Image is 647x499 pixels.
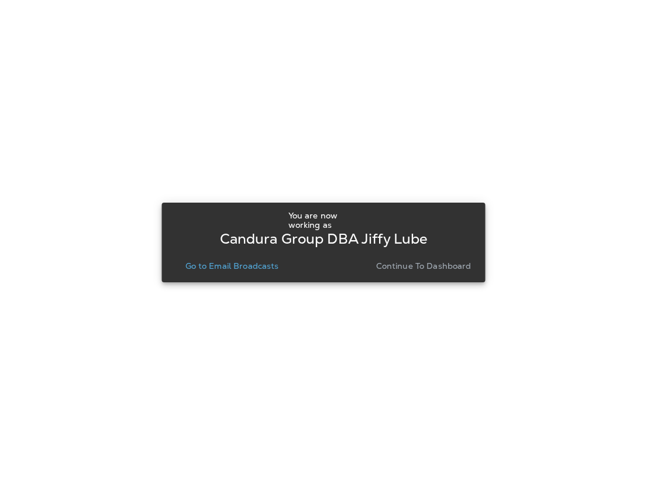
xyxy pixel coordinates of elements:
[181,258,284,274] button: Go to Email Broadcasts
[220,234,428,244] p: Candura Group DBA Jiffy Lube
[288,211,359,230] p: You are now working as
[371,258,476,274] button: Continue to Dashboard
[185,261,279,271] p: Go to Email Broadcasts
[376,261,472,271] p: Continue to Dashboard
